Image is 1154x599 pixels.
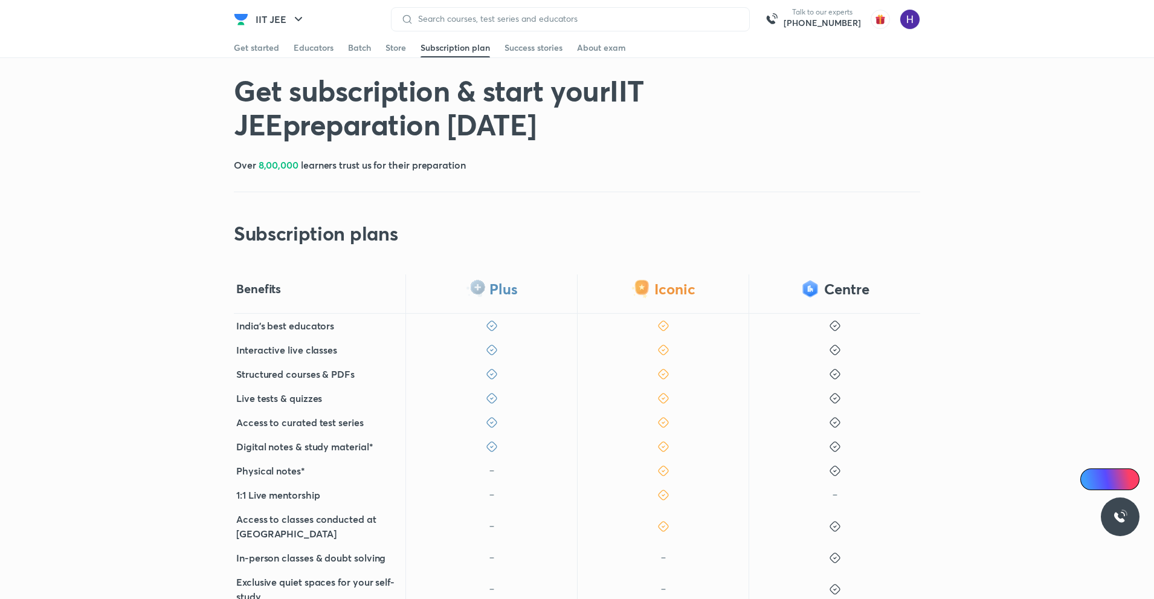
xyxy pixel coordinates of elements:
img: icon [486,520,498,533]
div: Success stories [504,42,562,54]
img: Company Logo [234,12,248,27]
h5: Digital notes & study material* [236,439,373,454]
img: Hitesh Maheshwari [900,9,920,30]
img: icon [486,465,498,477]
a: Success stories [504,38,562,57]
h4: Benefits [236,281,281,297]
h5: 1:1 Live mentorship [236,488,320,502]
h5: Access to curated test series [236,415,364,430]
a: Ai Doubts [1080,468,1139,490]
div: Educators [294,42,334,54]
img: icon [486,552,498,564]
div: Store [385,42,406,54]
h5: India's best educators [236,319,334,333]
a: Store [385,38,406,57]
img: icon [829,489,841,501]
img: icon [657,552,669,564]
a: Subscription plan [421,38,490,57]
button: IIT JEE [248,7,313,31]
h2: Subscription plans [234,221,398,245]
h5: Live tests & quizzes [236,391,322,406]
a: Educators [294,38,334,57]
img: icon [486,583,498,595]
img: Icon [1088,474,1097,484]
a: About exam [577,38,626,57]
input: Search courses, test series and educators [413,14,740,24]
div: Subscription plan [421,42,490,54]
div: Batch [348,42,371,54]
img: call-us [759,7,784,31]
a: Get started [234,38,279,57]
span: 8,00,000 [259,158,298,171]
img: icon [486,489,498,501]
h5: Over learners trust us for their preparation [234,158,466,172]
p: Talk to our experts [784,7,861,17]
h5: Access to classes conducted at [GEOGRAPHIC_DATA] [236,512,403,541]
img: avatar [871,10,890,29]
h5: In-person classes & doubt solving [236,551,385,565]
img: ttu [1113,510,1127,524]
span: Ai Doubts [1100,474,1132,484]
h5: Interactive live classes [236,343,337,357]
div: Get started [234,42,279,54]
h5: Physical notes* [236,464,305,478]
div: About exam [577,42,626,54]
h1: Get subscription & start your IIT JEE preparation [DATE] [234,73,646,141]
h5: Structured courses & PDFs [236,367,355,381]
img: icon [657,583,669,595]
a: [PHONE_NUMBER] [784,17,861,29]
a: Batch [348,38,371,57]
